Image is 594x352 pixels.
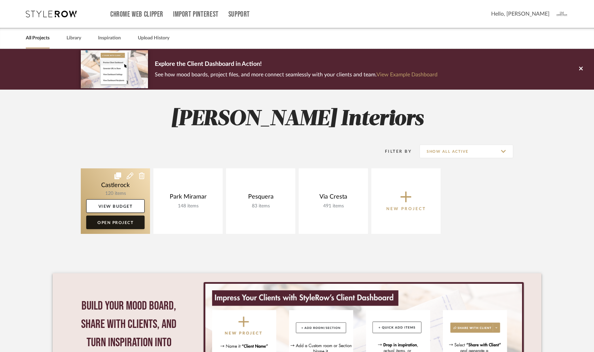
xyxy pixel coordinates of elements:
div: Via Cresta [304,193,363,203]
div: 491 items [304,203,363,209]
a: All Projects [26,34,50,43]
a: Import Pinterest [173,12,219,17]
a: Support [228,12,250,17]
a: Library [67,34,81,43]
a: Upload History [138,34,169,43]
img: d5d033c5-7b12-40c2-a960-1ecee1989c38.png [81,50,148,88]
div: Park Miramar [159,193,217,203]
button: New Project [371,168,441,234]
h2: [PERSON_NAME] Interiors [53,107,541,132]
a: Inspiration [98,34,121,43]
p: See how mood boards, project files, and more connect seamlessly with your clients and team. [155,70,438,79]
span: Hello, [PERSON_NAME] [491,10,550,18]
p: New Project [386,205,426,212]
div: 83 items [231,203,290,209]
a: View Example Dashboard [376,72,438,77]
div: Filter By [376,148,412,155]
p: Explore the Client Dashboard in Action! [155,59,438,70]
div: Pesquera [231,193,290,203]
a: View Budget [86,199,145,213]
img: avatar [555,7,569,21]
div: 148 items [159,203,217,209]
a: Chrome Web Clipper [110,12,163,17]
a: Open Project [86,216,145,229]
